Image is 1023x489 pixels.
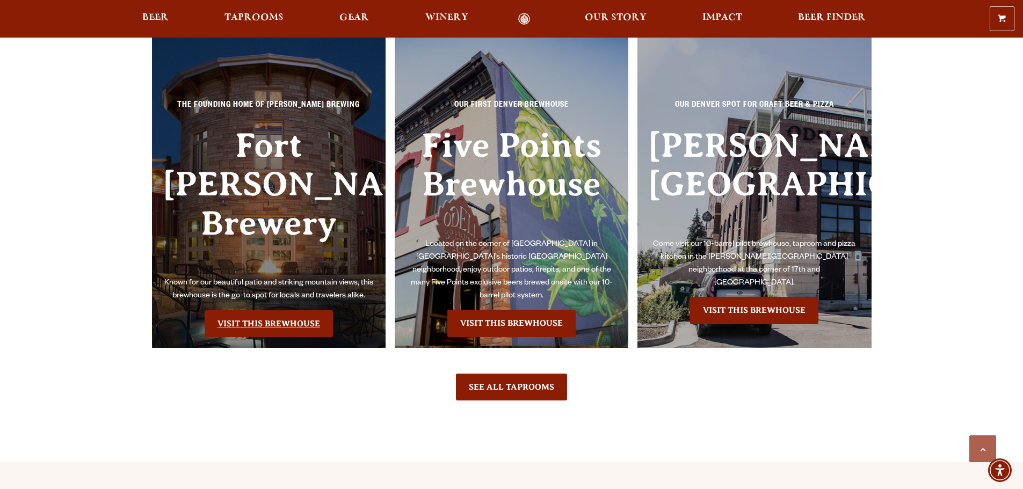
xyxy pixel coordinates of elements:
a: Gear [332,13,376,25]
span: Taprooms [224,13,284,22]
a: Visit the Sloan’s Lake Brewhouse [690,297,818,324]
span: Winery [425,13,468,22]
div: Accessibility Menu [988,458,1012,482]
a: Odell Home [504,13,545,25]
span: Beer [142,13,169,22]
a: See All Taprooms [456,374,567,400]
a: Winery [418,13,475,25]
a: Beer Finder [791,13,873,25]
a: Impact [695,13,749,25]
p: Our Denver spot for craft beer & pizza [648,99,861,119]
a: Our Story [578,13,654,25]
p: Our First Denver Brewhouse [405,99,618,119]
span: Beer Finder [798,13,866,22]
a: Taprooms [217,13,291,25]
h3: [PERSON_NAME][GEOGRAPHIC_DATA] [648,126,861,238]
p: Known for our beautiful patio and striking mountain views, this brewhouse is the go-to spot for l... [163,277,375,303]
p: The Founding Home of [PERSON_NAME] Brewing [163,99,375,119]
span: Our Story [585,13,647,22]
h3: Five Points Brewhouse [405,126,618,238]
a: Scroll to top [969,435,996,462]
span: Impact [702,13,742,22]
a: Visit the Five Points Brewhouse [447,310,576,337]
p: Come visit our 10-barrel pilot brewhouse, taproom and pizza kitchen in the [PERSON_NAME][GEOGRAPH... [648,238,861,290]
h3: Fort [PERSON_NAME] Brewery [163,126,375,277]
a: Visit the Fort Collin's Brewery & Taproom [205,310,333,337]
span: Gear [339,13,369,22]
a: Beer [135,13,176,25]
p: Located on the corner of [GEOGRAPHIC_DATA] in [GEOGRAPHIC_DATA]’s historic [GEOGRAPHIC_DATA] neig... [405,238,618,303]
